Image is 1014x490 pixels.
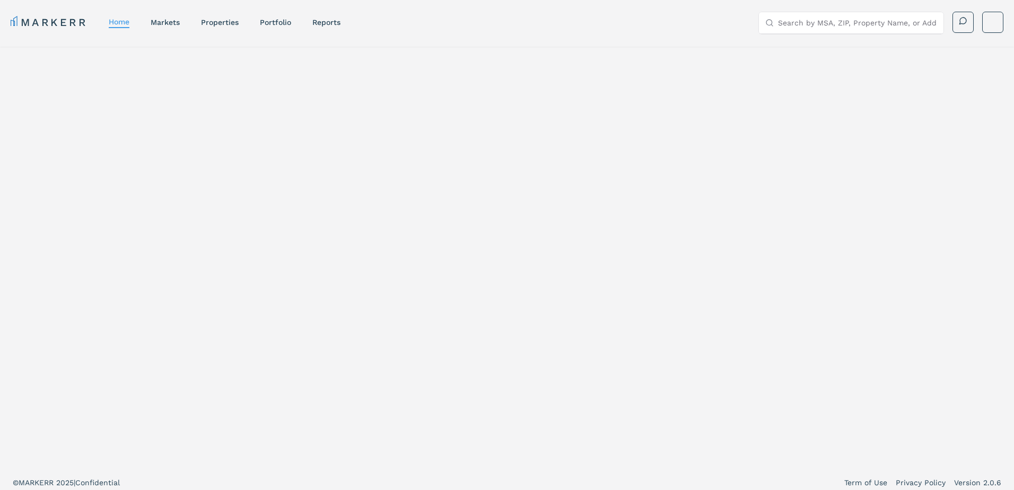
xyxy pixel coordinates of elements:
a: Privacy Policy [896,477,946,488]
input: Search by MSA, ZIP, Property Name, or Address [778,12,937,33]
a: Term of Use [844,477,887,488]
span: © [13,478,19,487]
a: home [109,17,129,26]
span: Confidential [75,478,120,487]
a: reports [312,18,340,27]
a: markets [151,18,180,27]
a: MARKERR [11,15,88,30]
span: 2025 | [56,478,75,487]
span: MARKERR [19,478,56,487]
a: Portfolio [260,18,291,27]
a: Version 2.0.6 [954,477,1001,488]
a: properties [201,18,239,27]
